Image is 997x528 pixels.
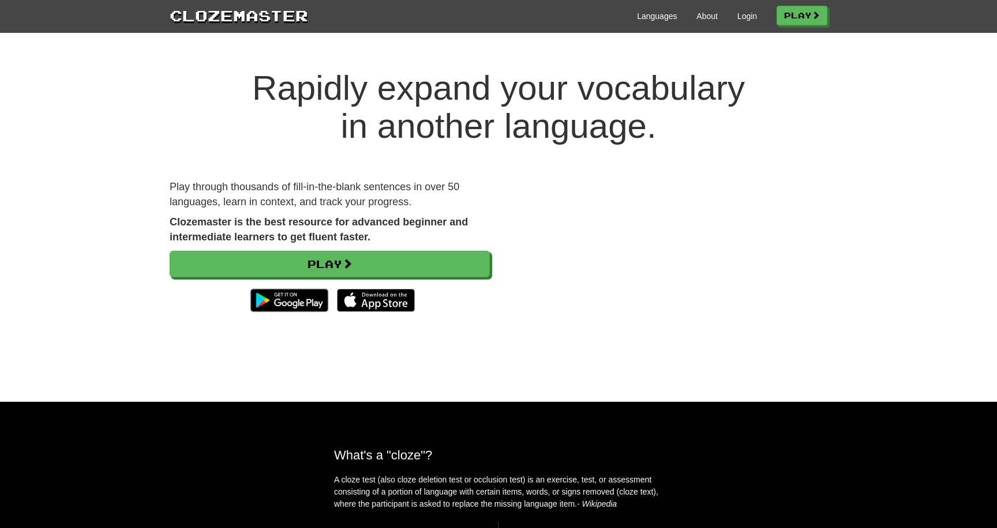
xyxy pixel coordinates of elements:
[245,283,334,318] img: Get it on Google Play
[577,499,617,508] em: - Wikipedia
[170,251,490,277] a: Play
[170,5,308,26] a: Clozemaster
[337,289,415,312] img: Download_on_the_App_Store_Badge_US-UK_135x40-25178aeef6eb6b83b96f5f2d004eda3bffbb37122de64afbaef7...
[637,10,677,22] a: Languages
[170,180,490,209] p: Play through thousands of fill-in-the-blank sentences in over 50 languages, learn in context, and...
[696,10,718,22] a: About
[334,474,663,510] p: A cloze test (also cloze deletion test or occlusion test) is an exercise, test, or assessment con...
[334,448,663,462] h2: What's a "cloze"?
[170,216,468,243] strong: Clozemaster is the best resource for advanced beginner and intermediate learners to get fluent fa...
[777,6,827,25] a: Play
[737,10,757,22] a: Login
